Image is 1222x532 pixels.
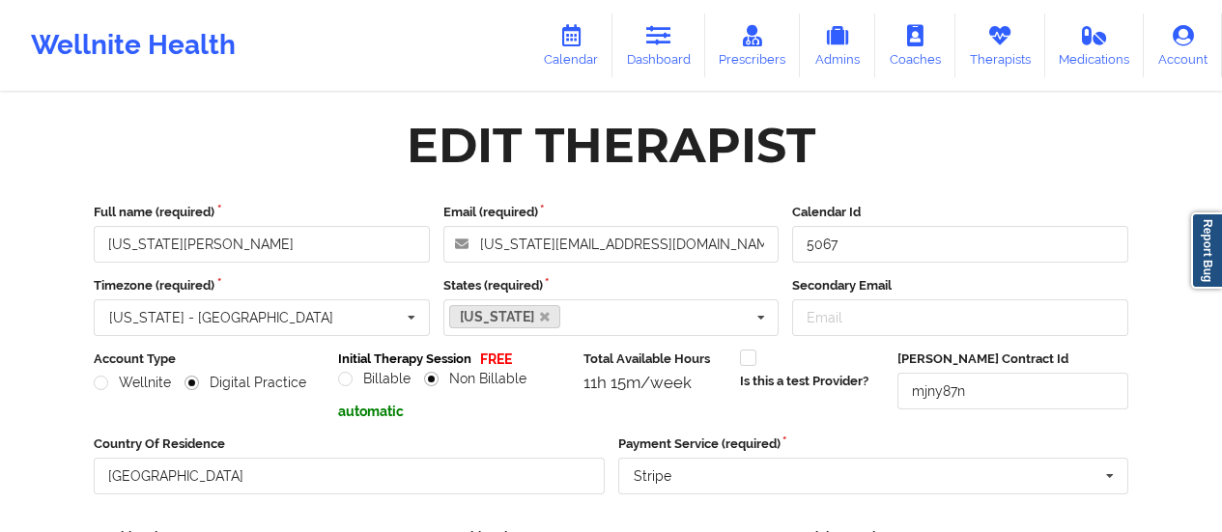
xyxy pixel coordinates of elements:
label: Wellnite [94,375,171,391]
a: [US_STATE] [449,305,561,328]
label: Is this a test Provider? [740,372,868,391]
a: Calendar [529,14,612,77]
label: Full name (required) [94,203,430,222]
label: Country Of Residence [94,434,605,454]
a: Prescribers [705,14,801,77]
label: Digital Practice [185,375,306,391]
div: [US_STATE] - [GEOGRAPHIC_DATA] [109,311,333,324]
label: Email (required) [443,203,780,222]
input: Full name [94,226,430,263]
p: FREE [480,350,512,369]
a: Medications [1045,14,1145,77]
label: [PERSON_NAME] Contract Id [897,350,1128,369]
a: Therapists [955,14,1045,77]
label: Billable [338,371,411,387]
label: Secondary Email [792,276,1128,295]
a: Dashboard [612,14,705,77]
label: Timezone (required) [94,276,430,295]
a: Admins [800,14,875,77]
input: Email [792,299,1128,336]
div: 11h 15m/week [583,373,726,392]
div: Stripe [634,469,671,483]
input: Email address [443,226,780,263]
a: Account [1144,14,1222,77]
label: Calendar Id [792,203,1128,222]
div: Edit Therapist [407,115,815,176]
label: Total Available Hours [583,350,726,369]
a: Report Bug [1191,212,1222,289]
label: Account Type [94,350,325,369]
input: Deel Contract Id [897,373,1128,409]
input: Calendar Id [792,226,1128,263]
label: States (required) [443,276,780,295]
a: Coaches [875,14,955,77]
p: automatic [338,402,569,421]
label: Payment Service (required) [618,434,1129,454]
label: Non Billable [424,371,526,387]
label: Initial Therapy Session [338,350,471,369]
